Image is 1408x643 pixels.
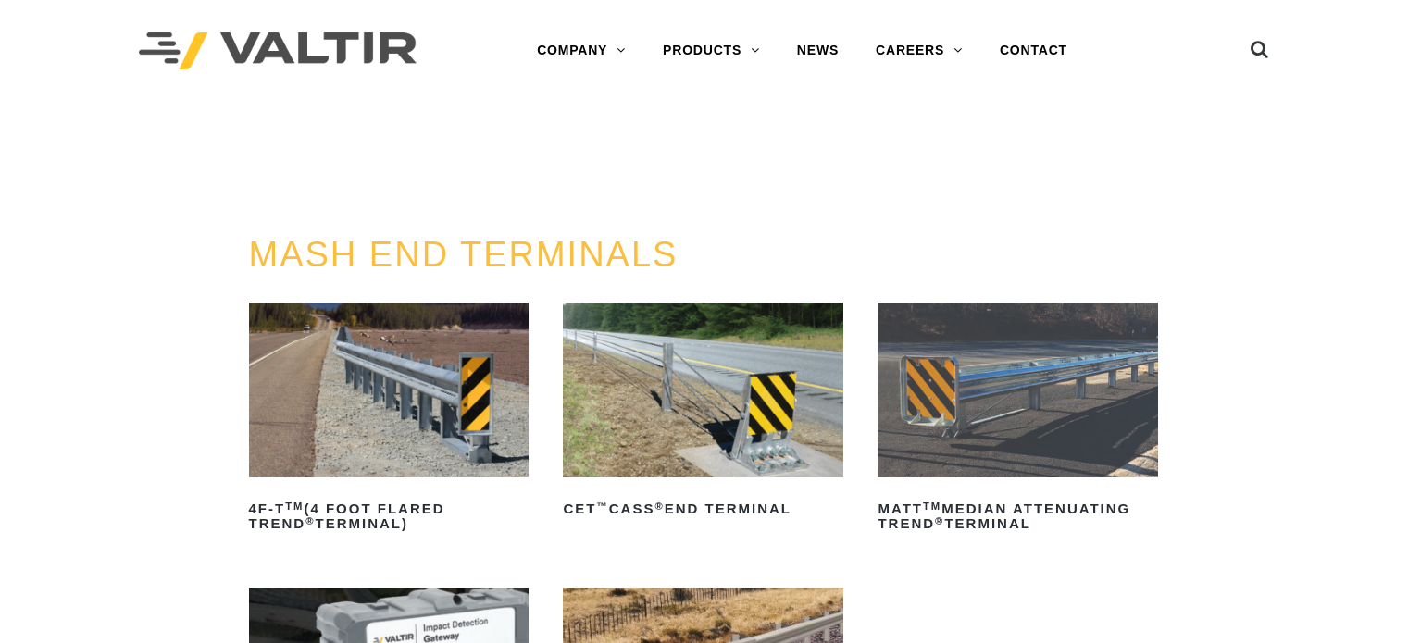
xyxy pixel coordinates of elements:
[249,303,530,538] a: 4F-TTM(4 Foot Flared TREND®Terminal)
[857,32,981,69] a: CAREERS
[139,32,417,70] img: Valtir
[249,235,679,274] a: MASH END TERMINALS
[878,494,1158,538] h2: MATT Median Attenuating TREND Terminal
[518,32,644,69] a: COMPANY
[285,501,304,512] sup: TM
[563,494,843,524] h2: CET CASS End Terminal
[321,129,510,152] span: END TERMINALS
[644,32,779,69] a: PRODUCTS
[249,494,530,538] h2: 4F-T (4 Foot Flared TREND Terminal)
[305,515,315,526] sup: ®
[981,32,1086,69] a: CONTACT
[563,303,843,524] a: CET™CASS®End Terminal
[923,501,941,512] sup: TM
[596,501,608,512] sup: ™
[935,515,944,526] sup: ®
[184,129,313,152] a: PRODUCTS
[779,32,857,69] a: NEWS
[878,303,1158,538] a: MATTTMMedian Attenuating TREND®Terminal
[654,501,664,512] sup: ®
